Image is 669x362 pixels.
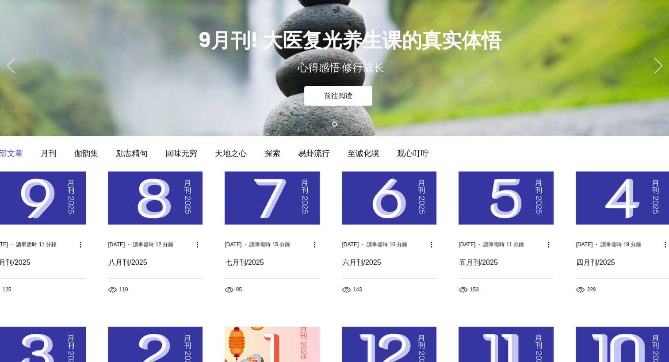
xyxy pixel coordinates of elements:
button: 更多操作 [79,239,89,250]
a: 五月刊/2025 [459,258,553,267]
span: 5月10日 [459,241,476,248]
span: 7月6日 [225,241,242,248]
img: 六月刊/2025 [342,171,436,225]
span: 讀畢需時 12 分鐘 [133,241,173,248]
span: 153 [470,286,479,293]
span: 讀畢需時 15 分鐘 [249,241,290,248]
span: 6月8日 [342,241,359,248]
nav: 投影片 [329,122,340,127]
span: 讀畢需時 10 分鐘 [367,241,407,248]
a: 励志精句 [116,149,148,159]
span: 119 [119,286,128,293]
button: 更多操作 [429,239,440,250]
svg: 143 次查看 [342,286,351,294]
span: 125 [3,286,11,293]
svg: 95 次查看 [225,286,233,294]
span: 4月13日 [576,241,593,248]
img: 七月刊/2025 [225,171,320,225]
span: 8月2日 [108,241,125,248]
a: 七月刊/2025 [225,258,319,267]
a: 八月刊/2025 [108,258,202,267]
button: 更多操作 [195,239,206,250]
svg: 153 次查看 [459,286,467,294]
a: Slide 1 [332,122,337,127]
svg: 119 次查看 [108,286,117,294]
span: 前往阅读 [324,91,352,101]
a: 天地之心 [215,149,247,159]
button: 返回 [7,58,15,75]
span: 讀畢需時 11 分鐘 [16,241,57,248]
a: 伽韵集 [74,149,98,159]
span: 讀畢需時 11 分鐘 [483,241,524,248]
a: 前往阅读 [304,86,372,106]
span: 228 [587,286,596,293]
span: 讀畢需時 19 分鐘 [600,241,641,248]
span: 心得感悟·修行成长 [298,62,384,73]
img: 八月刊/2025 [108,171,203,225]
button: 下一步 [654,58,662,75]
a: 观心叮咛 [397,149,429,159]
a: 至诚化境 [348,149,379,159]
a: 回味无穷 [165,149,197,159]
span: 143 [353,286,362,293]
a: 探索 [264,149,280,159]
a: 易卦流行 [298,149,330,159]
span: 95 [236,286,242,293]
svg: 228 次查看 [576,286,585,294]
img: 五月刊/2025 [459,171,554,225]
a: 六月刊/2025 [342,258,436,267]
a: 月刊 [41,149,57,159]
button: 更多操作 [547,239,557,250]
button: 更多操作 [313,239,323,250]
span: 9月刊! 大医复光养生课的真实体悟 [199,27,501,54]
